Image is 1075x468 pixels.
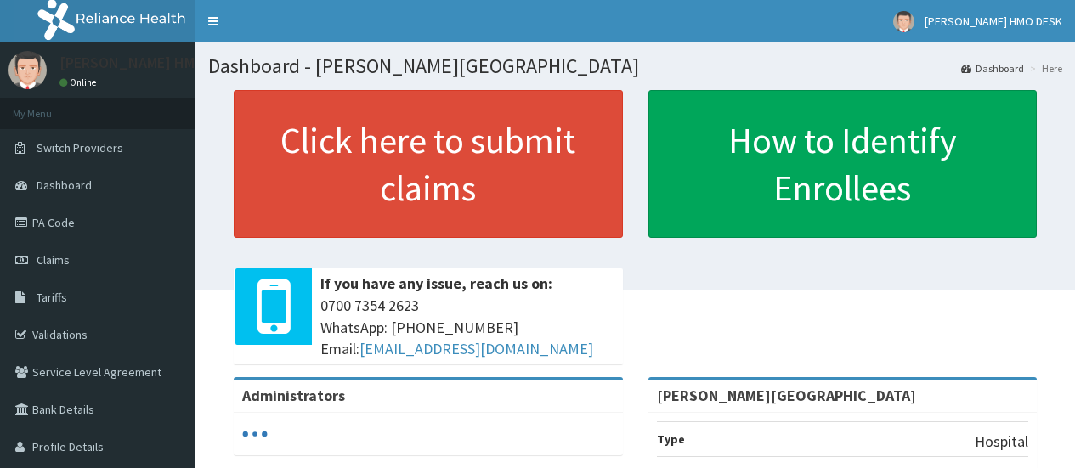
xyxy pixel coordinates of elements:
b: Administrators [242,386,345,405]
a: Click here to submit claims [234,90,623,238]
p: Hospital [975,431,1028,453]
span: Claims [37,252,70,268]
p: [PERSON_NAME] HMO DESK [59,55,242,70]
b: If you have any issue, reach us on: [320,273,552,293]
a: Dashboard [961,61,1024,76]
span: Dashboard [37,178,92,193]
span: [PERSON_NAME] HMO DESK [925,14,1062,29]
img: User Image [893,11,914,32]
strong: [PERSON_NAME][GEOGRAPHIC_DATA] [657,386,916,405]
b: Type [657,431,685,447]
span: 0700 7354 2623 WhatsApp: [PHONE_NUMBER] Email: [320,295,614,360]
li: Here [1026,61,1062,76]
a: [EMAIL_ADDRESS][DOMAIN_NAME] [359,339,593,358]
img: User Image [8,51,47,89]
span: Tariffs [37,290,67,305]
a: Online [59,76,100,88]
h1: Dashboard - [PERSON_NAME][GEOGRAPHIC_DATA] [208,55,1062,77]
a: How to Identify Enrollees [648,90,1038,238]
svg: audio-loading [242,421,268,447]
span: Switch Providers [37,140,123,155]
